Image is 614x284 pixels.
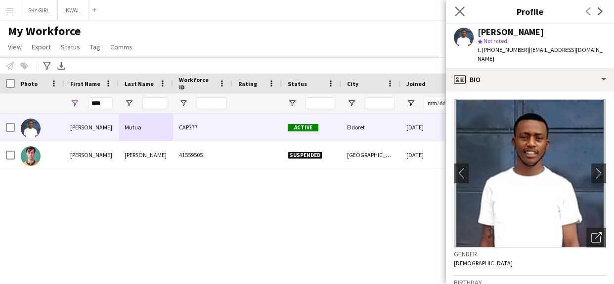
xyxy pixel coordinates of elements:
[288,152,322,159] span: Suspended
[61,42,80,51] span: Status
[4,41,26,53] a: View
[347,99,356,108] button: Open Filter Menu
[288,124,318,131] span: Active
[478,46,603,62] span: | [EMAIL_ADDRESS][DOMAIN_NAME]
[454,99,606,247] img: Crew avatar or photo
[288,80,307,87] span: Status
[110,42,132,51] span: Comms
[341,141,400,168] div: [GEOGRAPHIC_DATA]
[88,97,113,109] input: First Name Filter Input
[400,141,460,168] div: [DATE]
[142,97,167,109] input: Last Name Filter Input
[446,68,614,91] div: Bio
[179,99,188,108] button: Open Filter Menu
[197,97,226,109] input: Workforce ID Filter Input
[406,99,415,108] button: Open Filter Menu
[454,259,513,267] span: [DEMOGRAPHIC_DATA]
[446,5,614,18] h3: Profile
[119,141,173,168] div: [PERSON_NAME]
[125,80,154,87] span: Last Name
[478,28,544,37] div: [PERSON_NAME]
[106,41,136,53] a: Comms
[64,114,119,141] div: [PERSON_NAME]
[406,80,426,87] span: Joined
[58,0,88,20] button: KWAL
[21,119,41,138] img: Allan Mutua
[55,60,67,72] app-action-btn: Export XLSX
[41,60,53,72] app-action-btn: Advanced filters
[64,141,119,168] div: [PERSON_NAME]
[32,42,51,51] span: Export
[454,249,606,258] h3: Gender
[238,80,257,87] span: Rating
[21,80,38,87] span: Photo
[341,114,400,141] div: Eldoret
[173,141,232,168] div: 41559505
[400,114,460,141] div: [DATE]
[424,97,454,109] input: Joined Filter Input
[483,37,507,44] span: Not rated
[179,76,215,91] span: Workforce ID
[57,41,84,53] a: Status
[125,99,133,108] button: Open Filter Menu
[90,42,100,51] span: Tag
[28,41,55,53] a: Export
[70,80,100,87] span: First Name
[306,97,335,109] input: Status Filter Input
[8,24,81,39] span: My Workforce
[347,80,358,87] span: City
[86,41,104,53] a: Tag
[478,46,529,53] span: t. [PHONE_NUMBER]
[173,114,232,141] div: CAP377
[8,42,22,51] span: View
[21,146,41,166] img: Allan Nasser
[119,114,173,141] div: Mutua
[586,228,606,247] div: Open photos pop-in
[70,99,79,108] button: Open Filter Menu
[365,97,395,109] input: City Filter Input
[288,99,297,108] button: Open Filter Menu
[20,0,58,20] button: SKY GIRL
